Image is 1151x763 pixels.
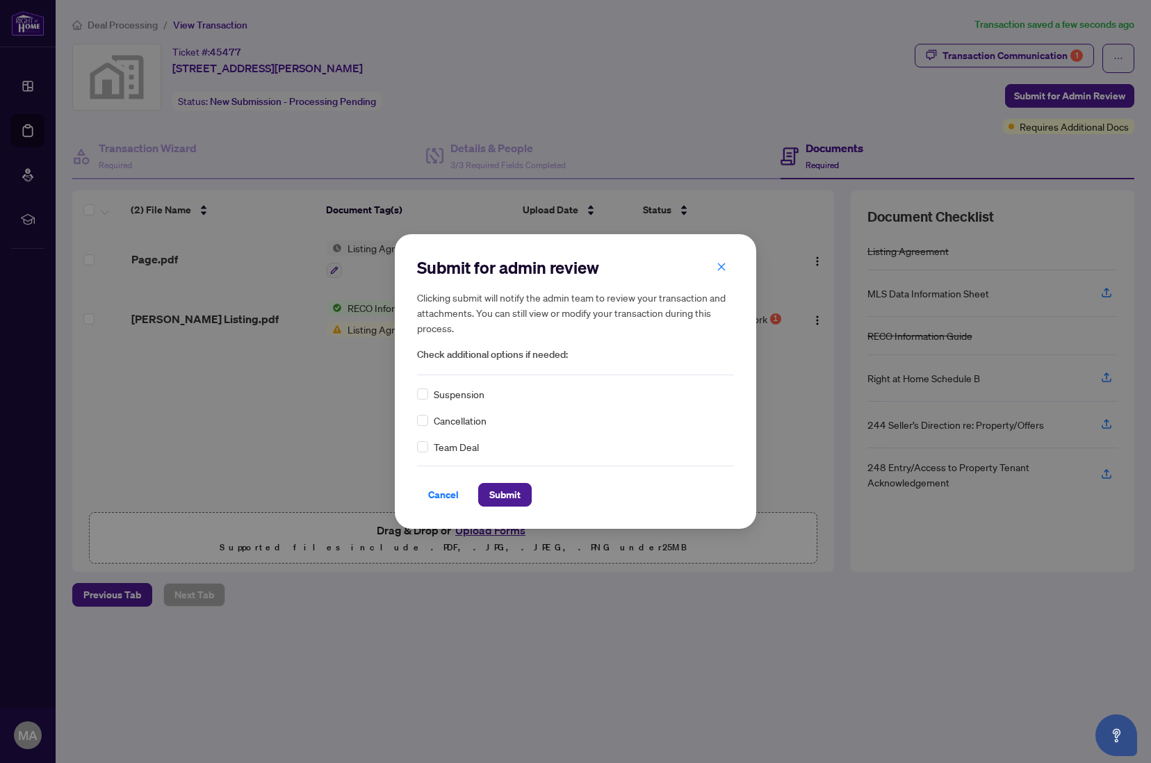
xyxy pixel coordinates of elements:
span: Cancellation [434,413,487,428]
h2: Submit for admin review [417,256,734,279]
span: Submit [489,484,521,506]
span: Cancel [428,484,459,506]
span: Check additional options if needed: [417,347,734,363]
span: Suspension [434,386,484,402]
button: Open asap [1095,714,1137,756]
span: Team Deal [434,439,479,454]
button: Submit [478,483,532,507]
h5: Clicking submit will notify the admin team to review your transaction and attachments. You can st... [417,290,734,336]
span: close [717,262,726,272]
button: Cancel [417,483,470,507]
